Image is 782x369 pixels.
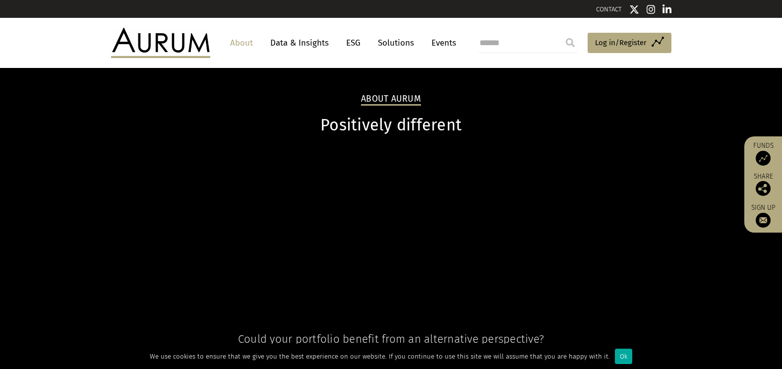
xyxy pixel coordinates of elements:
img: Linkedin icon [662,4,671,14]
span: Log in/Register [595,37,647,49]
img: Twitter icon [629,4,639,14]
a: Data & Insights [265,34,334,52]
a: ESG [341,34,365,52]
img: Aurum [111,28,210,58]
div: Ok [615,349,632,364]
a: About [225,34,258,52]
a: Funds [749,141,777,166]
input: Submit [560,33,580,53]
a: Sign up [749,203,777,228]
a: CONTACT [596,5,622,13]
a: Solutions [373,34,419,52]
a: Log in/Register [588,33,671,54]
img: Instagram icon [647,4,656,14]
a: Events [426,34,456,52]
img: Share this post [756,181,771,196]
img: Sign up to our newsletter [756,213,771,228]
img: Access Funds [756,151,771,166]
h4: Could your portfolio benefit from an alternative perspective? [111,332,671,346]
h1: Positively different [111,116,671,135]
div: Share [749,173,777,196]
h2: About Aurum [361,94,421,106]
